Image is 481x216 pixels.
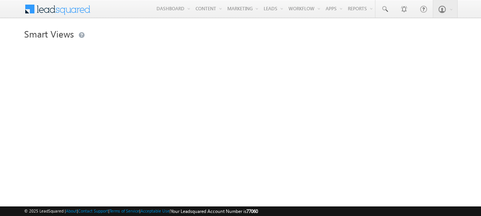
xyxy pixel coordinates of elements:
[109,208,139,213] a: Terms of Service
[246,208,258,214] span: 77060
[78,208,108,213] a: Contact Support
[24,28,74,40] span: Smart Views
[24,208,258,215] span: © 2025 LeadSquared | | | | |
[140,208,170,213] a: Acceptable Use
[66,208,77,213] a: About
[171,208,258,214] span: Your Leadsquared Account Number is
